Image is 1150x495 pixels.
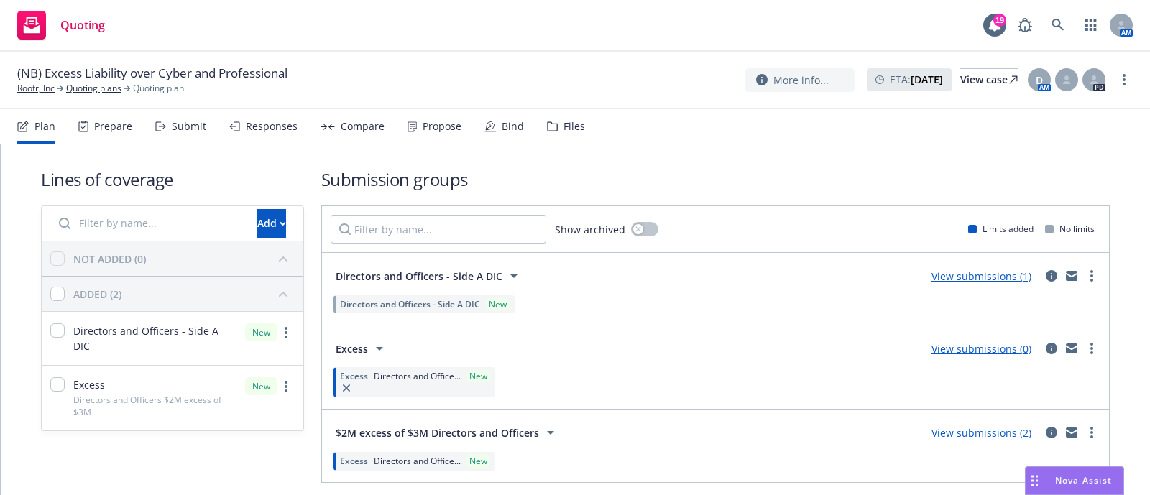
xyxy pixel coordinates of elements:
a: circleInformation [1043,424,1060,441]
a: more [277,378,295,395]
a: View case [960,68,1018,91]
div: New [245,323,277,341]
div: Plan [34,121,55,132]
div: Compare [341,121,385,132]
div: New [245,377,277,395]
span: More info... [773,73,829,88]
a: Roofr, Inc [17,82,55,95]
div: Responses [246,121,298,132]
span: ETA : [890,72,943,87]
div: 19 [993,14,1006,27]
span: Show archived [555,222,625,237]
a: View submissions (1) [931,269,1031,283]
button: Add [257,209,286,238]
a: more [1083,267,1100,284]
span: Excess [336,341,368,356]
a: mail [1063,267,1080,284]
div: ADDED (2) [73,287,121,302]
button: More info... [745,68,855,92]
span: (NB) Excess Liability over Cyber and Professional [17,65,287,82]
span: Excess [340,455,368,467]
a: View submissions (2) [931,426,1031,440]
span: Directors and Officers $2M excess of $3M [73,394,236,418]
a: Quoting plans [66,82,121,95]
div: Submit [172,121,206,132]
div: Files [563,121,585,132]
a: more [277,324,295,341]
span: Excess [73,377,105,392]
span: Directors and Officers - Side A DIC [340,298,480,310]
span: Excess [340,370,368,382]
span: Directors and Officers - Side A DIC [336,269,502,284]
a: mail [1063,424,1080,441]
div: Bind [502,121,524,132]
span: Directors and Office... [374,455,461,467]
span: Quoting plan [133,82,184,95]
h1: Submission groups [321,167,1110,191]
div: Add [257,210,286,237]
button: ADDED (2) [73,282,295,305]
a: View submissions (0) [931,342,1031,356]
span: $2M excess of $3M Directors and Officers [336,425,539,440]
span: D [1036,73,1043,88]
a: more [1083,340,1100,357]
div: New [466,455,490,467]
div: New [486,298,510,310]
h1: Lines of coverage [41,167,304,191]
div: Prepare [94,121,132,132]
button: NOT ADDED (0) [73,247,295,270]
span: Quoting [60,19,105,31]
a: more [1083,424,1100,441]
a: Report a Bug [1011,11,1039,40]
input: Filter by name... [331,215,546,244]
div: New [466,370,490,382]
a: mail [1063,340,1080,357]
a: Quoting [11,5,111,45]
div: View case [960,69,1018,91]
a: Switch app [1077,11,1105,40]
span: Nova Assist [1055,474,1112,486]
div: NOT ADDED (0) [73,251,146,267]
a: circleInformation [1043,267,1060,284]
div: Limits added [968,223,1034,235]
div: Propose [423,121,461,132]
a: Search [1044,11,1072,40]
a: more [1115,71,1133,88]
div: No limits [1045,223,1095,235]
button: Nova Assist [1025,466,1124,495]
strong: [DATE] [911,73,943,86]
div: Drag to move [1026,467,1044,494]
span: Directors and Office... [374,370,461,382]
button: $2M excess of $3M Directors and Officers [331,418,564,447]
a: circleInformation [1043,340,1060,357]
button: Excess [331,334,393,363]
span: Directors and Officers - Side A DIC [73,323,236,353]
button: Directors and Officers - Side A DIC [331,262,528,290]
input: Filter by name... [50,209,249,238]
